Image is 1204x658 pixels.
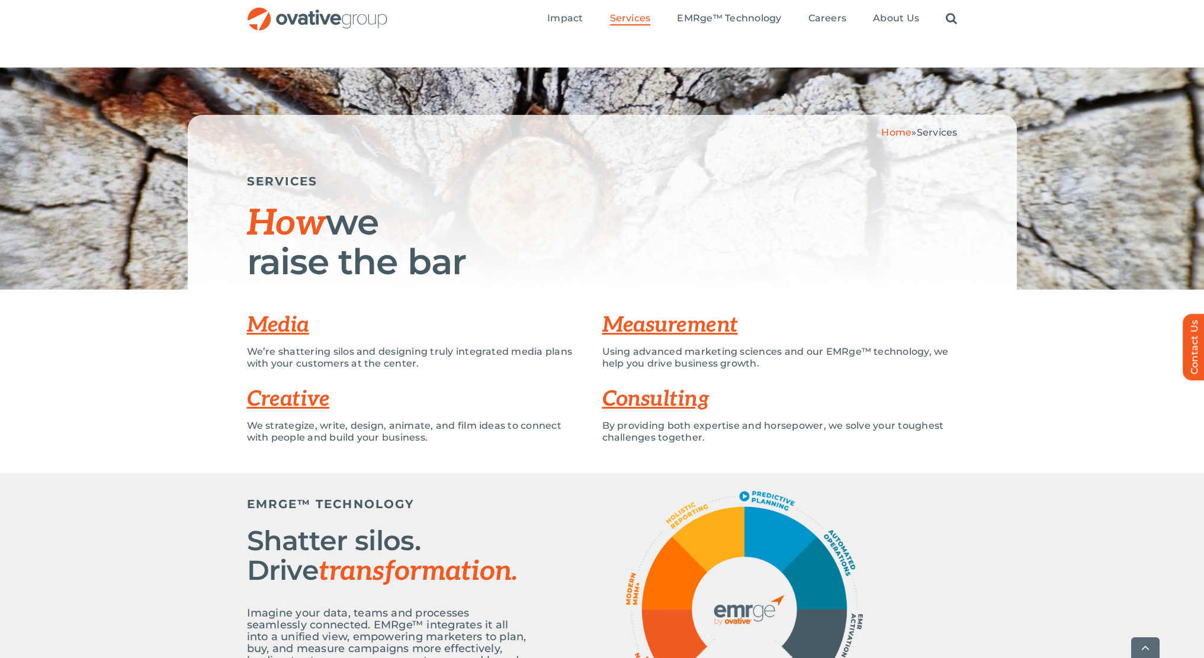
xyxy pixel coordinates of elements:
a: Careers [808,12,847,25]
p: Using advanced marketing sciences and our EMRge™ technology, we help you drive business growth. [602,346,958,370]
p: We’re shattering silos and designing truly integrated media plans with your customers at the center. [247,346,585,370]
a: Consulting [602,386,709,412]
span: transformation. [319,555,518,588]
a: Creative [247,386,330,412]
span: Careers [808,12,847,24]
span: How [247,203,326,245]
span: Services [610,12,651,24]
a: Home [881,127,911,138]
h2: Shatter silos. Drive [247,526,531,586]
p: We strategize, write, design, animate, and film ideas to connect with people and build your busin... [247,420,585,444]
a: EMRge™ Technology [677,12,781,25]
a: Measurement [602,312,738,338]
a: Impact [547,12,583,25]
span: Impact [547,12,583,24]
span: EMRge™ Technology [677,12,781,24]
h5: SERVICES [247,174,958,188]
a: Services [610,12,651,25]
a: About Us [873,12,919,25]
p: By providing both expertise and horsepower, we solve your toughest challenges together. [602,420,958,444]
h1: we raise the bar [247,203,958,281]
a: Search [946,12,957,25]
span: About Us [873,12,919,24]
a: Media [247,312,309,338]
a: OG_Full_horizontal_RGB [246,6,389,17]
h5: EMRGE™ TECHNOLOGY [247,497,531,511]
span: Services [917,127,958,138]
span: » [881,127,957,138]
